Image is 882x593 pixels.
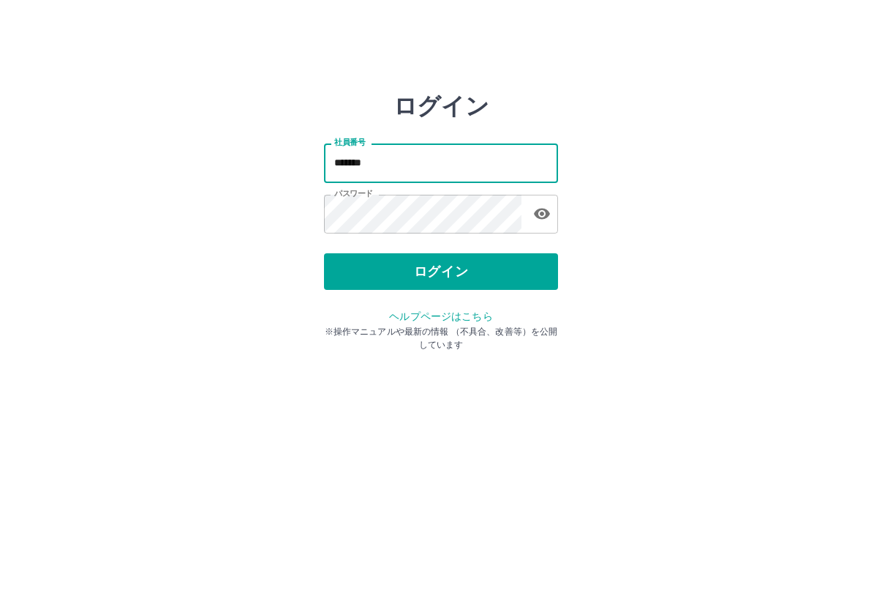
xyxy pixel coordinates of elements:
[334,188,373,199] label: パスワード
[393,92,489,120] h2: ログイン
[324,325,558,351] p: ※操作マニュアルや最新の情報 （不具合、改善等）を公開しています
[334,137,365,148] label: 社員番号
[324,253,558,290] button: ログイン
[389,310,492,322] a: ヘルプページはこちら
